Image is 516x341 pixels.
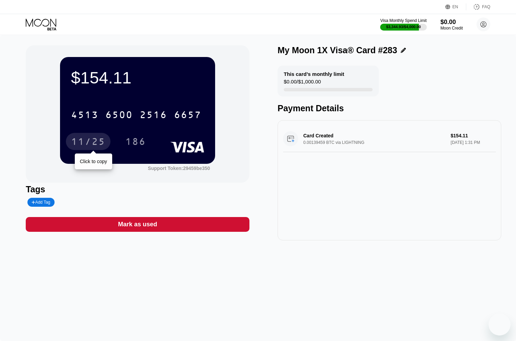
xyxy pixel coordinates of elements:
div: Add Tag [32,200,50,205]
div: My Moon 1X Visa® Card #283 [278,45,397,55]
div: FAQ [482,4,490,9]
div: $3,344.93 / $4,000.00 [386,25,421,29]
div: $0.00 / $1,000.00 [284,79,321,88]
div: $0.00 [441,19,463,26]
div: Mark as used [118,220,157,228]
div: FAQ [466,3,490,10]
div: 186 [120,133,151,150]
div: Moon Credit [441,26,463,31]
iframe: Кнопка запуска окна обмена сообщениями [489,314,511,336]
div: Add Tag [27,198,54,207]
div: Support Token:29459be350 [148,166,210,171]
div: EN [453,4,458,9]
div: Support Token: 29459be350 [148,166,210,171]
div: This card’s monthly limit [284,71,344,77]
div: Visa Monthly Spend Limit [380,18,426,23]
div: Click to copy [80,159,107,164]
div: 6500 [105,110,133,121]
div: EN [445,3,466,10]
div: 6657 [174,110,201,121]
div: 4513650025166657 [67,106,206,123]
div: 186 [125,137,146,148]
div: Payment Details [278,103,501,113]
div: 4513 [71,110,98,121]
div: Tags [26,184,249,194]
div: $0.00Moon Credit [441,19,463,31]
div: 2516 [140,110,167,121]
div: Mark as used [26,217,249,232]
div: 11/25 [66,133,110,150]
div: 11/25 [71,137,105,148]
div: Visa Monthly Spend Limit$3,344.93/$4,000.00 [380,18,426,31]
div: $154.11 [71,68,204,87]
